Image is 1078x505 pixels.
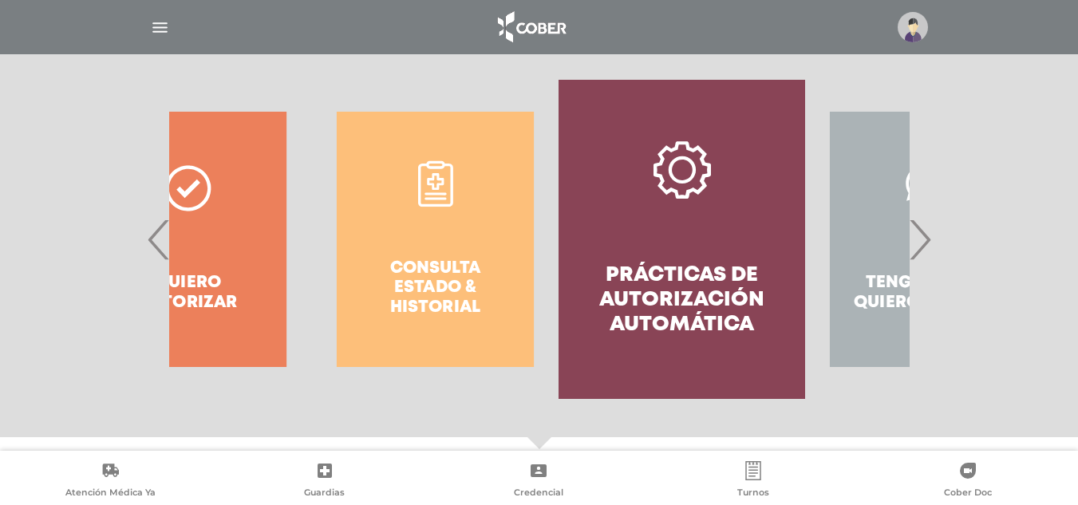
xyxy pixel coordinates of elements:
[514,487,563,501] span: Credencial
[432,461,646,502] a: Credencial
[737,487,769,501] span: Turnos
[904,196,935,282] span: Next
[944,487,992,501] span: Cober Doc
[65,487,156,501] span: Atención Médica Ya
[3,461,218,502] a: Atención Médica Ya
[89,112,286,367] a: Quiero autorizar
[304,487,345,501] span: Guardias
[559,80,805,399] a: Prácticas de autorización automática
[150,18,170,37] img: Cober_menu-lines-white.svg
[489,8,573,46] img: logo_cober_home-white.png
[218,461,432,502] a: Guardias
[113,274,264,314] h4: Quiero autorizar
[646,461,861,502] a: Turnos
[144,196,175,282] span: Previous
[587,263,776,338] h4: Prácticas de autorización automática
[898,12,928,42] img: profile-placeholder.svg
[860,461,1075,502] a: Cober Doc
